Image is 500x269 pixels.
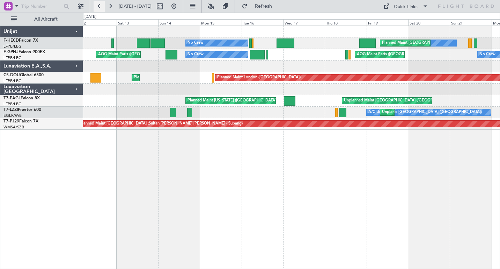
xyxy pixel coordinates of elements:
a: CS-DOUGlobal 6500 [3,73,44,77]
div: A/C Unavailable [GEOGRAPHIC_DATA] ([GEOGRAPHIC_DATA]) [368,107,482,118]
div: AOG Maint Paris ([GEOGRAPHIC_DATA]) [98,49,171,60]
div: AOG Maint Paris ([GEOGRAPHIC_DATA]) [357,49,430,60]
a: WMSA/SZB [3,125,24,130]
a: LFPB/LBG [3,55,22,61]
input: Trip Number [21,1,61,12]
div: Planned Maint [GEOGRAPHIC_DATA] (Sultan [PERSON_NAME] [PERSON_NAME] - Subang) [80,119,243,129]
div: Tue 16 [242,19,283,26]
a: LFPB/LBG [3,44,22,49]
span: T7-LZZI [3,108,18,112]
a: T7-LZZIPraetor 600 [3,108,41,112]
div: Fri 19 [367,19,408,26]
span: CS-DOU [3,73,20,77]
span: T7-EAGL [3,96,21,100]
button: Refresh [238,1,280,12]
div: Sat 13 [117,19,158,26]
a: LFPB/LBG [3,101,22,107]
div: Wed 17 [283,19,325,26]
button: Quick Links [380,1,432,12]
div: Sun 14 [158,19,200,26]
div: Mon 15 [200,19,241,26]
div: No Crew [479,49,495,60]
div: Thu 18 [325,19,366,26]
div: Planned Maint [GEOGRAPHIC_DATA] ([GEOGRAPHIC_DATA]) [382,38,492,48]
div: No Crew [187,38,204,48]
span: Refresh [249,4,278,9]
div: Sat 20 [408,19,450,26]
div: Planned Maint [US_STATE] ([GEOGRAPHIC_DATA]) [187,95,277,106]
a: LFPB/LBG [3,78,22,84]
a: EGLF/FAB [3,113,22,118]
a: F-HECDFalcon 7X [3,38,38,43]
div: [DATE] [84,14,96,20]
div: Unplanned Maint [GEOGRAPHIC_DATA] ([GEOGRAPHIC_DATA]) [382,107,497,118]
span: F-GPNJ [3,50,19,54]
span: F-HECD [3,38,19,43]
div: Fri 12 [75,19,116,26]
div: Unplanned Maint [GEOGRAPHIC_DATA] ([GEOGRAPHIC_DATA]) [344,95,459,106]
a: F-GPNJFalcon 900EX [3,50,45,54]
div: Planned Maint [GEOGRAPHIC_DATA] ([GEOGRAPHIC_DATA]) [134,72,244,83]
span: T7-PJ29 [3,119,19,123]
div: Planned Maint London ([GEOGRAPHIC_DATA]) [217,72,301,83]
div: No Crew [187,49,204,60]
div: Quick Links [394,3,418,10]
a: T7-PJ29Falcon 7X [3,119,38,123]
button: All Aircraft [8,14,76,25]
span: All Aircraft [18,17,74,22]
span: [DATE] - [DATE] [119,3,152,9]
div: Sun 21 [450,19,491,26]
a: T7-EAGLFalcon 8X [3,96,40,100]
